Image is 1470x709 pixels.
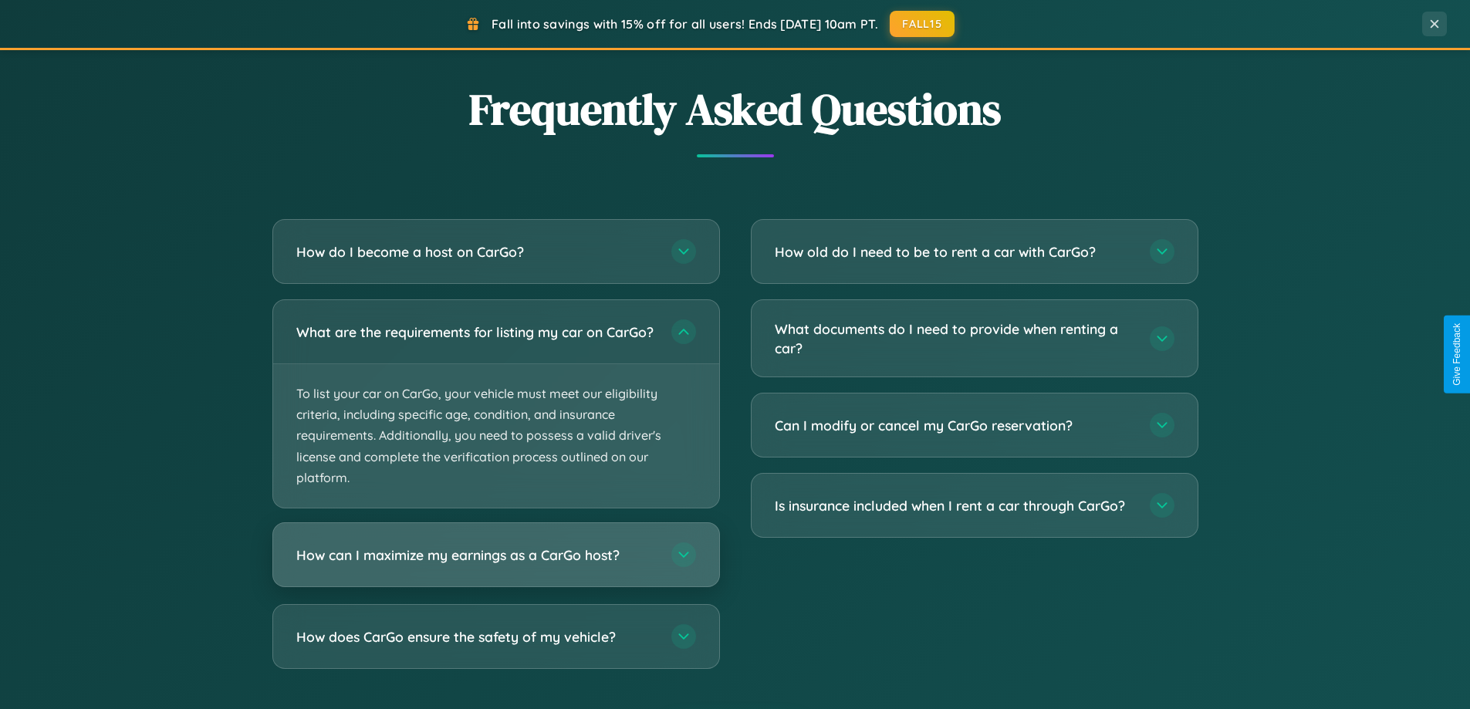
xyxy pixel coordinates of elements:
[890,11,955,37] button: FALL15
[775,242,1134,262] h3: How old do I need to be to rent a car with CarGo?
[492,16,878,32] span: Fall into savings with 15% off for all users! Ends [DATE] 10am PT.
[296,242,656,262] h3: How do I become a host on CarGo?
[1451,323,1462,386] div: Give Feedback
[775,496,1134,515] h3: Is insurance included when I rent a car through CarGo?
[296,545,656,565] h3: How can I maximize my earnings as a CarGo host?
[296,627,656,647] h3: How does CarGo ensure the safety of my vehicle?
[775,416,1134,435] h3: Can I modify or cancel my CarGo reservation?
[296,322,656,342] h3: What are the requirements for listing my car on CarGo?
[272,79,1198,139] h2: Frequently Asked Questions
[273,364,719,508] p: To list your car on CarGo, your vehicle must meet our eligibility criteria, including specific ag...
[775,319,1134,357] h3: What documents do I need to provide when renting a car?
